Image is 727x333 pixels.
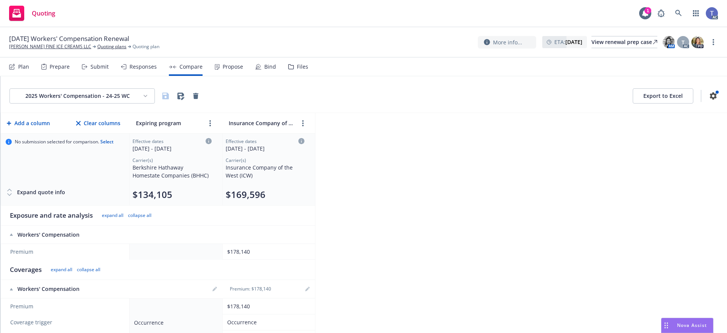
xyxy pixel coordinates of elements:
input: Insurance Company of the West (ICW) [227,118,295,129]
a: more [206,119,215,128]
a: more [298,119,307,128]
div: Compare [179,64,203,70]
div: Drag to move [661,318,671,333]
div: Exposure and rate analysis [10,211,93,220]
div: Plan [18,64,29,70]
div: Occurrence [134,319,215,327]
div: Submit [90,64,109,70]
span: Quoting plan [133,43,159,50]
div: [DATE] - [DATE] [226,145,304,152]
div: Click to edit column carrier quote details [226,138,304,152]
button: Clear columns [75,116,122,131]
div: Coverages [10,265,42,274]
button: expand all [102,212,123,218]
button: More info... [478,36,536,49]
button: collapse all [77,267,100,273]
button: Add a column [5,116,51,131]
div: Effective dates [226,138,304,145]
div: Carrier(s) [226,157,304,163]
div: Premium: $178,140 [225,286,276,292]
div: Files [297,64,308,70]
div: Total premium (click to edit billing info) [133,188,212,201]
div: 1 [644,7,651,14]
div: Carrier(s) [133,157,212,163]
a: more [709,38,718,47]
span: Premium [10,248,122,256]
a: editPencil [210,284,219,294]
button: collapse all [128,212,151,218]
a: Search [671,6,686,21]
span: [DATE] Workers' Compensation Renewal [9,34,129,43]
button: $134,105 [133,188,172,201]
button: Export to Excel [633,88,693,104]
a: Quoting plans [97,43,126,50]
a: [PERSON_NAME] FINE ICE CREAMS LLC [9,43,91,50]
a: View renewal prep case [591,36,657,48]
div: Berkshire Hathaway Homestate Companies (BHHC) [133,163,212,179]
input: Expiring program [134,118,203,129]
button: 2025 Workers' Compensation - 24-25 WC [9,88,155,104]
div: Workers' Compensation [10,231,122,239]
button: $169,596 [226,188,265,201]
div: 2025 Workers' Compensation - 24-25 WC [16,92,139,100]
div: Occurrence [227,318,307,326]
div: Workers' Compensation [10,285,122,293]
div: $178,140 [227,248,307,256]
div: $178,140 [227,302,307,310]
a: Switch app [688,6,704,21]
span: More info... [493,38,522,46]
div: Insurance Company of the West (ICW) [226,163,304,179]
img: photo [691,36,704,48]
div: Propose [223,64,243,70]
div: [DATE] - [DATE] [133,145,212,152]
div: Responses [129,64,157,70]
div: Prepare [50,64,70,70]
div: Bind [264,64,276,70]
span: Quoting [32,10,55,16]
div: Effective dates [133,138,212,145]
span: T [682,38,685,46]
a: Quoting [6,3,58,24]
button: Expand quote info [6,185,65,200]
a: Report a Bug [654,6,669,21]
img: photo [706,7,718,19]
a: editPencil [303,284,312,294]
span: No submission selected for comparison. [15,139,114,145]
button: expand all [51,267,72,273]
strong: [DATE] [565,38,582,46]
span: Nova Assist [677,322,707,328]
button: Nova Assist [661,318,713,333]
div: Total premium (click to edit billing info) [226,188,304,201]
img: photo [663,36,675,48]
span: Premium [10,303,122,310]
span: Coverage trigger [10,319,122,326]
span: ETA : [554,38,582,46]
